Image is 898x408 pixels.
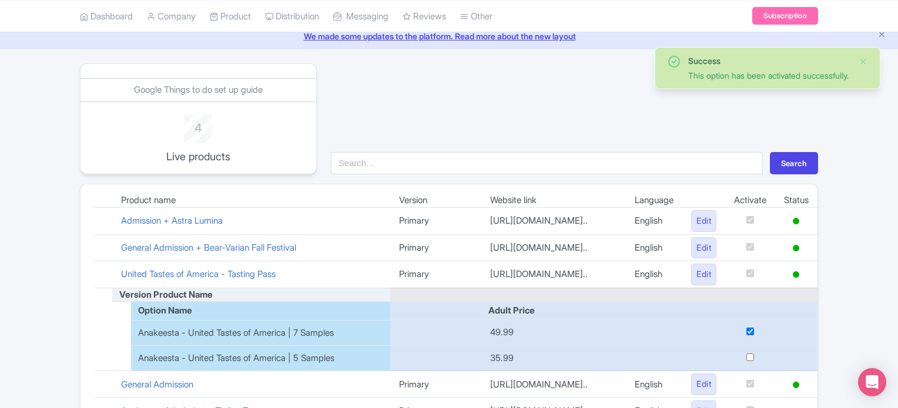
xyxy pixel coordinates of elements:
a: General Admission [121,379,193,390]
a: Edit [691,237,716,259]
a: Subscription [752,7,818,25]
a: Edit [691,373,716,395]
td: 35.99 [481,345,626,371]
td: Website link [481,194,626,208]
div: Option Name [131,304,390,318]
td: English [626,371,682,398]
div: Open Intercom Messenger [858,368,886,396]
td: English [626,234,682,261]
span: Version Product Name [112,289,213,300]
td: Product name [112,194,390,208]
td: [URL][DOMAIN_NAME].. [481,208,626,235]
td: Primary [390,371,481,398]
a: Admission + Astra Lumina [121,215,223,226]
td: Primary [390,208,481,235]
a: Edit [691,264,716,285]
td: Activate [725,194,775,208]
div: Success [688,55,849,67]
td: Language [626,194,682,208]
input: Search... [331,152,763,174]
td: [URL][DOMAIN_NAME].. [481,371,626,398]
td: English [626,208,682,235]
td: 49.99 [481,320,626,346]
td: [URL][DOMAIN_NAME].. [481,234,626,261]
button: Search [770,152,818,174]
a: United Tastes of America - Tasting Pass [121,268,276,279]
a: We made some updates to the platform. Read more about the new layout [7,30,891,42]
a: Edit [691,210,716,232]
button: Close [859,55,868,69]
div: 4 [150,114,246,137]
td: [URL][DOMAIN_NAME].. [481,261,626,288]
span: Anakeesta - United Tastes of America | 7 Samples [138,326,334,340]
div: This option has been activated successfully. [688,69,849,82]
td: Version [390,194,481,208]
span: Anakeesta - United Tastes of America | 5 Samples [138,352,334,365]
td: Primary [390,234,481,261]
span: Adult Price [481,305,535,316]
td: Status [775,194,817,208]
a: Google Things to do set up guide [134,84,263,95]
a: General Admission + Bear-Varian Fall Festival [121,242,296,253]
td: Primary [390,261,481,288]
td: English [626,261,682,288]
button: Close announcement [877,29,886,42]
p: Live products [150,149,246,164]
